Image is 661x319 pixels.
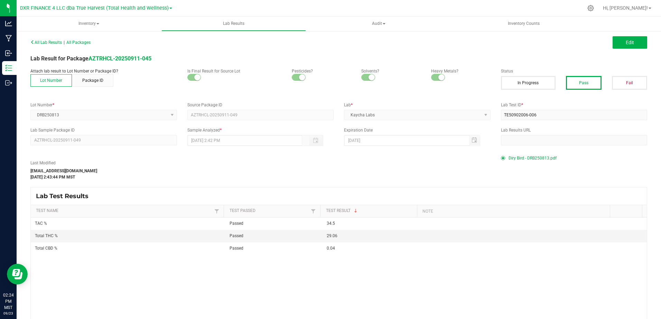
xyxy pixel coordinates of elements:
[327,233,337,238] span: 29.06
[5,50,12,57] inline-svg: Inbound
[5,65,12,71] inline-svg: Inventory
[307,17,451,31] a: Audit
[501,127,648,133] label: Lab Results URL
[161,17,306,31] a: Lab Results
[501,68,648,74] label: Status
[30,127,177,133] label: Lab Sample Package ID
[66,40,91,45] span: All Packages
[230,233,243,238] span: Passed
[612,76,647,90] button: Fail
[30,102,177,108] label: Lot Number
[451,17,596,31] a: Inventory Counts
[292,68,351,74] p: Pesticides?
[344,127,491,133] label: Expiration Date
[7,264,28,284] iframe: Resource center
[17,17,160,31] span: Inventory
[214,21,254,27] span: Lab Results
[501,102,648,108] label: Lab Test ID
[30,40,62,45] span: All Lab Results
[566,76,601,90] button: Pass
[5,35,12,42] inline-svg: Manufacturing
[230,246,243,251] span: Passed
[5,20,12,27] inline-svg: Analytics
[187,68,281,74] p: Is Final Result for Source Lot
[30,168,97,173] strong: [EMAIL_ADDRESS][DOMAIN_NAME]
[30,160,138,166] label: Last Modified
[36,208,213,214] a: Test NameSortable
[326,208,415,214] a: Test ResultSortable
[187,102,334,108] label: Source Package ID
[20,5,169,11] span: DXR FINANCE 4 LLC dba True Harvest (Total Health and Wellness)
[30,74,72,87] button: Lot Number
[230,221,243,226] span: Passed
[431,68,491,74] p: Heavy Metals?
[35,246,57,251] span: Total CBD %
[72,74,113,87] button: Package ID
[603,5,648,11] span: Hi, [PERSON_NAME]!
[30,68,177,74] p: Attach lab result to Lot Number or Package ID?
[36,192,94,200] span: Lab Test Results
[5,79,12,86] inline-svg: Outbound
[501,156,505,160] form-radio-button: Primary COA
[501,76,556,90] button: In Progress
[3,292,13,311] p: 02:24 PM MST
[35,221,47,226] span: TAC %
[626,40,634,45] span: Edit
[509,153,557,163] span: Diry Bird - DRB250813.pdf
[613,36,647,49] button: Edit
[353,208,359,214] span: Sortable
[327,246,335,251] span: 0.04
[30,175,75,180] strong: [DATE] 2:43:44 PM MST
[213,207,221,215] a: Filter
[361,68,421,74] p: Solvents?
[35,233,58,238] span: Total THC %
[344,102,491,108] label: Lab
[327,221,335,226] span: 34.5
[417,205,610,217] th: Note
[64,40,65,45] span: |
[187,127,334,133] label: Sample Analyzed
[499,21,549,27] span: Inventory Counts
[17,17,161,31] a: Inventory
[230,208,309,214] a: Test PassedSortable
[309,207,317,215] a: Filter
[89,55,151,62] a: AZTRHCL-20250911-045
[30,55,151,62] span: Lab Result for Package
[3,311,13,316] p: 09/23
[586,5,595,11] div: Manage settings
